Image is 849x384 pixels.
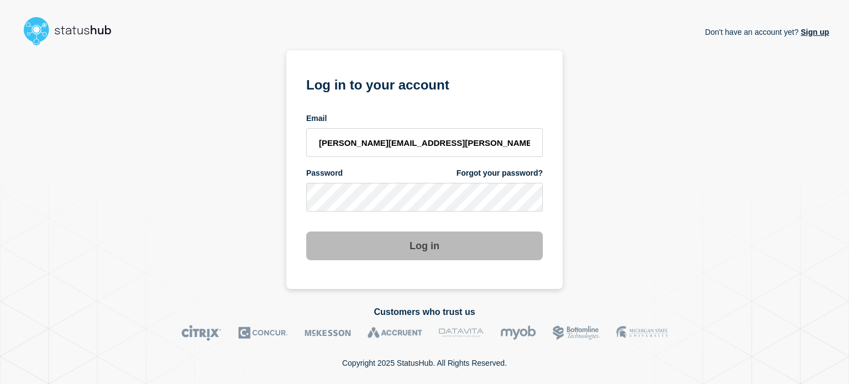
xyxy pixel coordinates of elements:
[457,168,543,178] a: Forgot your password?
[238,325,288,341] img: Concur logo
[306,232,543,260] button: Log in
[439,325,484,341] img: DataVita logo
[306,73,543,94] h1: Log in to your account
[500,325,536,341] img: myob logo
[553,325,600,341] img: Bottomline logo
[342,359,507,367] p: Copyright 2025 StatusHub. All Rights Reserved.
[305,325,351,341] img: McKesson logo
[20,13,125,49] img: StatusHub logo
[616,325,668,341] img: MSU logo
[306,183,543,212] input: password input
[799,28,829,36] a: Sign up
[368,325,422,341] img: Accruent logo
[306,128,543,157] input: email input
[705,19,829,45] p: Don't have an account yet?
[306,168,343,178] span: Password
[20,307,829,317] h2: Customers who trust us
[181,325,222,341] img: Citrix logo
[306,113,327,124] span: Email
